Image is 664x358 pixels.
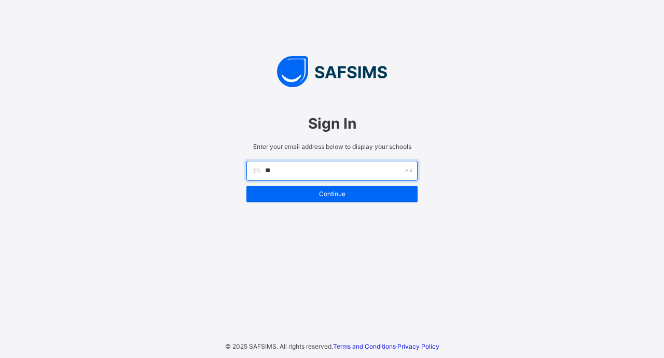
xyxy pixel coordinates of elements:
[236,56,428,87] img: SAFSIMS Logo
[397,342,439,350] a: Privacy Policy
[254,190,410,198] span: Continue
[333,342,439,350] span: ·
[246,143,418,150] span: Enter your email address below to display your schools
[225,342,333,350] span: © 2025 SAFSIMS. All rights reserved.
[333,342,396,350] a: Terms and Conditions
[246,115,418,132] span: Sign In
